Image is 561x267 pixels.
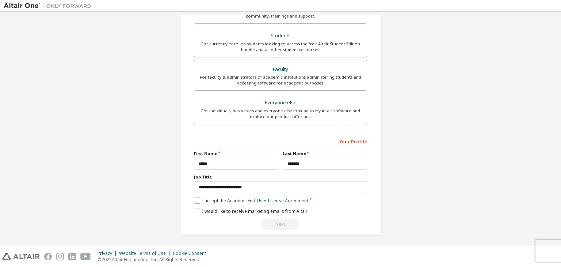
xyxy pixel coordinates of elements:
div: Cookie Consent [173,251,210,256]
img: facebook.svg [44,253,52,260]
label: Job Title [194,174,367,180]
img: linkedin.svg [68,253,76,260]
img: Altair One [4,2,95,10]
div: Faculty [199,64,362,75]
div: Everyone else [199,98,362,108]
label: I would like to receive marketing emails from Altair [194,208,308,214]
img: altair_logo.svg [2,253,40,260]
p: © 2025 Altair Engineering, Inc. All Rights Reserved. [98,256,210,263]
div: Read and acccept EULA to continue [194,219,367,230]
div: For individuals, businesses and everyone else looking to try Altair software and explore our prod... [199,108,362,120]
div: For currently enrolled students looking to access the free Altair Student Edition bundle and all ... [199,41,362,53]
a: Academic End-User License Agreement [227,198,308,204]
img: youtube.svg [80,253,91,260]
div: Students [199,31,362,41]
img: instagram.svg [56,253,64,260]
div: Your Profile [194,135,367,147]
div: Privacy [98,251,119,256]
label: I accept the [194,198,308,204]
div: For faculty & administrators of academic institutions administering students and accessing softwa... [199,74,362,86]
label: Last Name [283,151,367,157]
div: Website Terms of Use [119,251,173,256]
label: First Name [194,151,278,157]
